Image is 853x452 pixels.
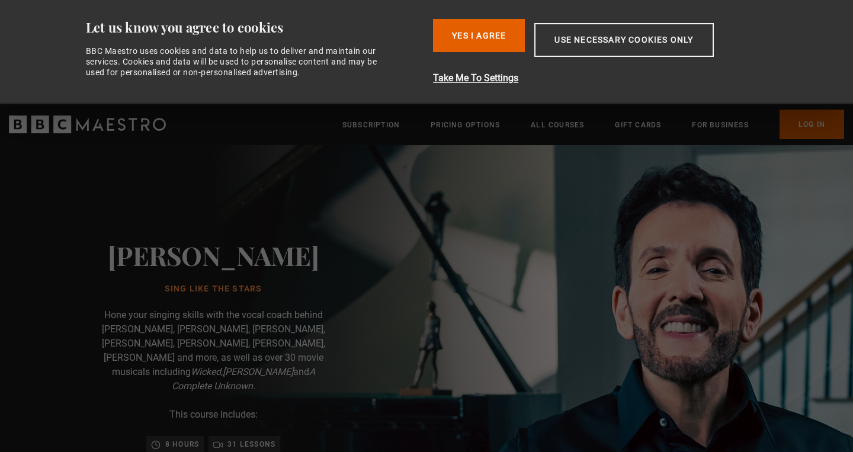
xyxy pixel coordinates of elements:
p: Hone your singing skills with the vocal coach behind [PERSON_NAME], [PERSON_NAME], [PERSON_NAME],... [95,308,332,393]
button: Take Me To Settings [433,71,776,85]
div: BBC Maestro uses cookies and data to help us to deliver and maintain our services. Cookies and da... [86,46,390,78]
button: Use necessary cookies only [534,23,713,57]
nav: Primary [342,110,844,139]
h1: Sing Like the Stars [108,284,319,294]
a: Log In [780,110,844,139]
a: Subscription [342,119,400,131]
a: Gift Cards [615,119,661,131]
a: All Courses [531,119,584,131]
i: [PERSON_NAME] [223,366,293,377]
svg: BBC Maestro [9,116,166,133]
i: Wicked [191,366,221,377]
h2: [PERSON_NAME] [108,240,319,270]
i: A Complete Unknown [172,366,315,392]
a: Pricing Options [431,119,500,131]
div: Let us know you agree to cookies [86,19,424,36]
a: For business [692,119,748,131]
button: Yes I Agree [433,19,525,52]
